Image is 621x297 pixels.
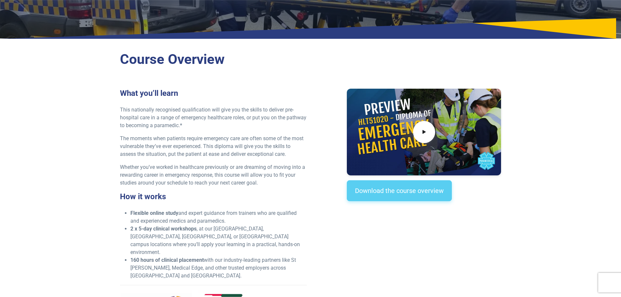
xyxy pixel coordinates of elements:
[120,192,307,201] h3: How it works
[347,214,501,248] iframe: EmbedSocial Universal Widget
[130,257,204,263] strong: 160 hours of clinical placement
[120,135,307,158] p: The moments when patients require emergency care are often some of the most vulnerable they’ve ev...
[130,225,307,256] li: , at our [GEOGRAPHIC_DATA], [GEOGRAPHIC_DATA], [GEOGRAPHIC_DATA], or [GEOGRAPHIC_DATA] campus loc...
[120,163,307,187] p: Whether you’ve worked in healthcare previously or are dreaming of moving into a rewarding career ...
[120,51,501,68] h2: Course Overview
[130,256,307,280] li: with our industry-leading partners like St [PERSON_NAME], Medical Edge, and other trusted employe...
[347,180,452,201] a: Download the course overview
[120,89,307,98] h3: What you’ll learn
[130,209,307,225] li: and expert guidance from trainers who are qualified and experienced medics and paramedics.
[130,210,178,216] strong: Flexible online study
[130,226,197,232] strong: 2 x 5-day clinical workshops
[120,106,307,129] p: This nationally recognised qualification will give you the skills to deliver pre-hospital care in...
